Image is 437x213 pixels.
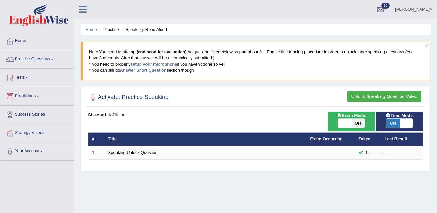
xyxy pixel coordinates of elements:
[386,119,400,128] span: ON
[0,69,74,85] a: Tests
[328,112,375,131] div: Show exams occurring in exams
[88,132,105,146] th: #
[355,132,381,146] th: Taken
[120,68,166,73] a: Answer Short Question
[383,112,416,119] span: Time Mode:
[347,91,421,102] button: Unlock Speaking Question Video
[310,137,343,141] a: Exam Occurring
[0,50,74,66] a: Practice Questions
[352,119,365,128] span: OFF
[86,27,97,32] a: Home
[0,106,74,122] a: Success Stories
[0,32,74,48] a: Home
[114,112,116,117] b: 1
[88,93,169,102] h2: Activate: Practice Speaking
[0,142,74,158] a: Your Account
[425,42,429,49] button: ×
[130,62,177,66] a: setup your microphone
[98,26,119,33] li: Practice
[88,146,105,159] td: 1
[108,150,158,155] a: Speaking Unlock Question
[0,87,74,103] a: Predictions
[381,132,423,146] th: Last Result
[89,49,99,54] span: Note:
[385,150,420,156] div: –
[0,124,74,140] a: Strategy Videos
[363,149,370,156] span: You can still take this question
[105,132,307,146] th: Title
[381,3,390,9] span: 26
[88,112,423,118] div: Showing of item.
[120,26,167,33] li: Speaking: Read Aloud
[81,42,430,80] blockquote: You need to attempt the question listed below as part of our A.I. Engine fine tunning procedure i...
[137,49,187,54] b: (and send for evaluation)
[104,112,110,117] b: 1-1
[334,112,369,119] span: Exam Mode:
